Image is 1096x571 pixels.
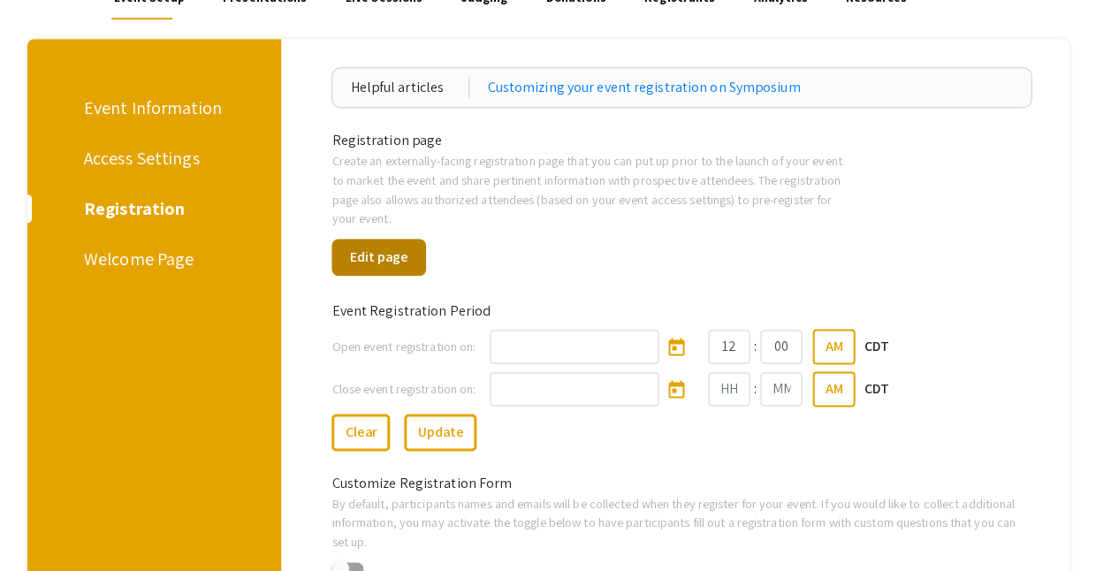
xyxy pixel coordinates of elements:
p: CDT [864,336,888,357]
input: Minutes [760,372,802,406]
div: Access Settings [84,145,217,171]
input: Minutes [760,330,802,363]
div: Helpful articles [350,77,469,98]
button: Open calendar [658,371,694,407]
p: Create an externally-facing registration page that you can put up prior to the launch of your eve... [331,151,849,227]
button: Update [404,414,476,451]
input: Hours [708,330,750,363]
div: : [750,336,760,357]
div: : [750,378,760,400]
a: Customizing your event registration on Symposium [487,77,800,98]
div: Welcome Page [84,246,217,272]
button: Edit page [331,239,426,276]
div: Registration page [318,130,1044,151]
button: AM [812,371,855,407]
p: By default, participants names and emails will be collected when they register for your event. If... [331,493,1031,551]
label: Open event registration on: [331,337,476,356]
p: CDT [864,378,888,400]
label: Close event registration on: [331,379,476,399]
div: Event Information [84,95,222,121]
iframe: Chat [13,491,75,558]
div: Registration [84,195,217,222]
div: Customize Registration Form [318,472,1044,493]
button: Open calendar [658,329,694,364]
button: Clear [331,414,390,451]
div: Event Registration Period [318,301,1044,322]
button: AM [812,329,855,364]
input: Hours [708,372,750,406]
